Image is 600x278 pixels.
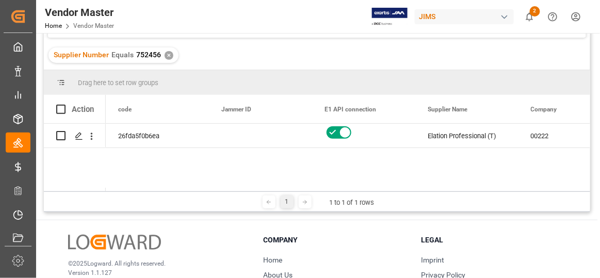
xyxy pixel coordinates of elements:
[415,9,514,24] div: JIMS
[68,268,237,277] p: Version 1.1.127
[415,124,518,148] div: Elation Professional (T)
[428,106,467,113] span: Supplier Name
[330,198,375,208] div: 1 to 1 of 1 rows
[111,51,134,59] span: Equals
[263,235,408,246] h3: Company
[421,256,444,264] a: Imprint
[68,235,161,250] img: Logward Logo
[530,6,540,17] span: 2
[221,106,251,113] span: Jammer ID
[165,51,173,60] div: ✕
[325,106,376,113] span: E1 API connection
[136,51,161,59] span: 752456
[263,256,282,264] a: Home
[106,124,209,148] div: 26fda5f0b6ea
[44,124,106,148] div: Press SPACE to select this row.
[45,22,62,29] a: Home
[68,259,237,268] p: © 2025 Logward. All rights reserved.
[415,7,518,26] button: JIMS
[78,79,158,87] span: Drag here to set row groups
[281,195,294,208] div: 1
[518,5,541,28] button: show 2 new notifications
[45,5,114,20] div: Vendor Master
[541,5,564,28] button: Help Center
[118,106,132,113] span: code
[54,51,109,59] span: Supplier Number
[372,8,408,26] img: Exertis%20JAM%20-%20Email%20Logo.jpg_1722504956.jpg
[531,106,557,113] span: Company
[72,105,94,114] div: Action
[421,235,566,246] h3: Legal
